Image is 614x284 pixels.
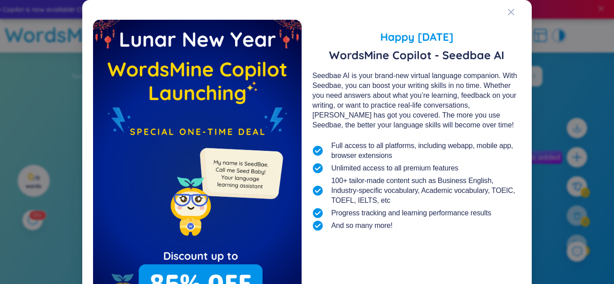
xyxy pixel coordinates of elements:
img: minionSeedbaeMessage.35ffe99e.png [196,130,285,219]
span: Progress tracking and learning performance results [331,208,491,218]
div: Seedbae AI is your brand-new virtual language companion. With Seedbae, you can boost your writing... [312,71,521,130]
span: 100+ tailor-made content such as Business English, Industry-specific vocabulary, Academic vocabul... [331,176,521,205]
span: WordsMine Copilot - Seedbae AI [312,48,521,62]
span: Full access to all platforms, including webapp, mobile app, browser extensions [331,141,521,161]
span: Happy [DATE] [312,29,521,45]
span: Unlimited access to all premium features [331,163,458,173]
span: And so many more! [331,221,392,231]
